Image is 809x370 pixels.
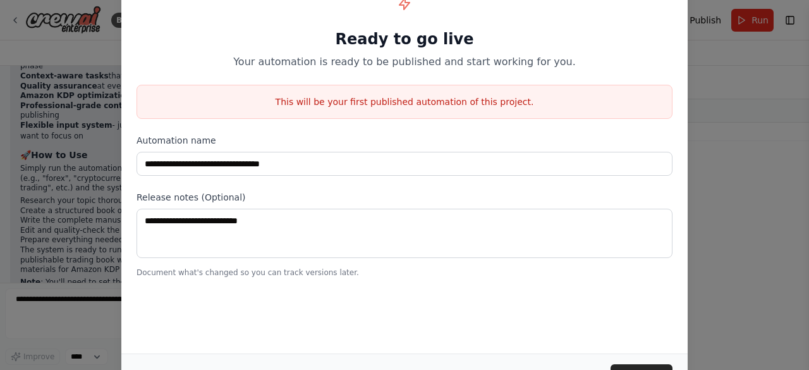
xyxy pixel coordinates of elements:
[137,134,672,147] label: Automation name
[137,268,672,278] p: Document what's changed so you can track versions later.
[137,29,672,49] h1: Ready to go live
[137,96,672,108] p: This will be your first published automation of this project.
[137,191,672,204] label: Release notes (Optional)
[137,54,672,70] p: Your automation is ready to be published and start working for you.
